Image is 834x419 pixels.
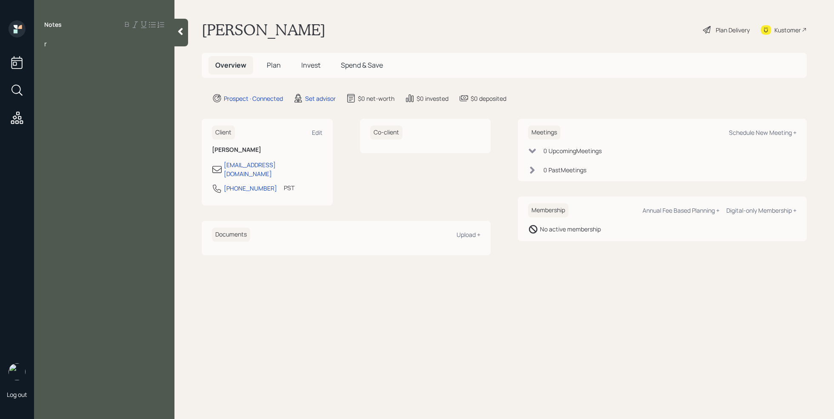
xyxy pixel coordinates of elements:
[224,184,277,193] div: [PHONE_NUMBER]
[212,228,250,242] h6: Documents
[301,60,320,70] span: Invest
[457,231,480,239] div: Upload +
[540,225,601,234] div: No active membership
[212,146,323,154] h6: [PERSON_NAME]
[774,26,801,34] div: Kustomer
[224,94,283,103] div: Prospect · Connected
[224,160,323,178] div: [EMAIL_ADDRESS][DOMAIN_NAME]
[267,60,281,70] span: Plan
[471,94,506,103] div: $0 deposited
[44,20,62,29] label: Notes
[44,39,47,48] span: r
[716,26,750,34] div: Plan Delivery
[305,94,336,103] div: Set advisor
[202,20,326,39] h1: [PERSON_NAME]
[543,165,586,174] div: 0 Past Meeting s
[212,125,235,140] h6: Client
[341,60,383,70] span: Spend & Save
[9,363,26,380] img: retirable_logo.png
[7,390,27,399] div: Log out
[729,128,797,137] div: Schedule New Meeting +
[726,206,797,214] div: Digital-only Membership +
[643,206,720,214] div: Annual Fee Based Planning +
[215,60,246,70] span: Overview
[528,203,568,217] h6: Membership
[543,146,602,155] div: 0 Upcoming Meeting s
[417,94,448,103] div: $0 invested
[528,125,560,140] h6: Meetings
[284,183,294,192] div: PST
[312,128,323,137] div: Edit
[358,94,394,103] div: $0 net-worth
[370,125,403,140] h6: Co-client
